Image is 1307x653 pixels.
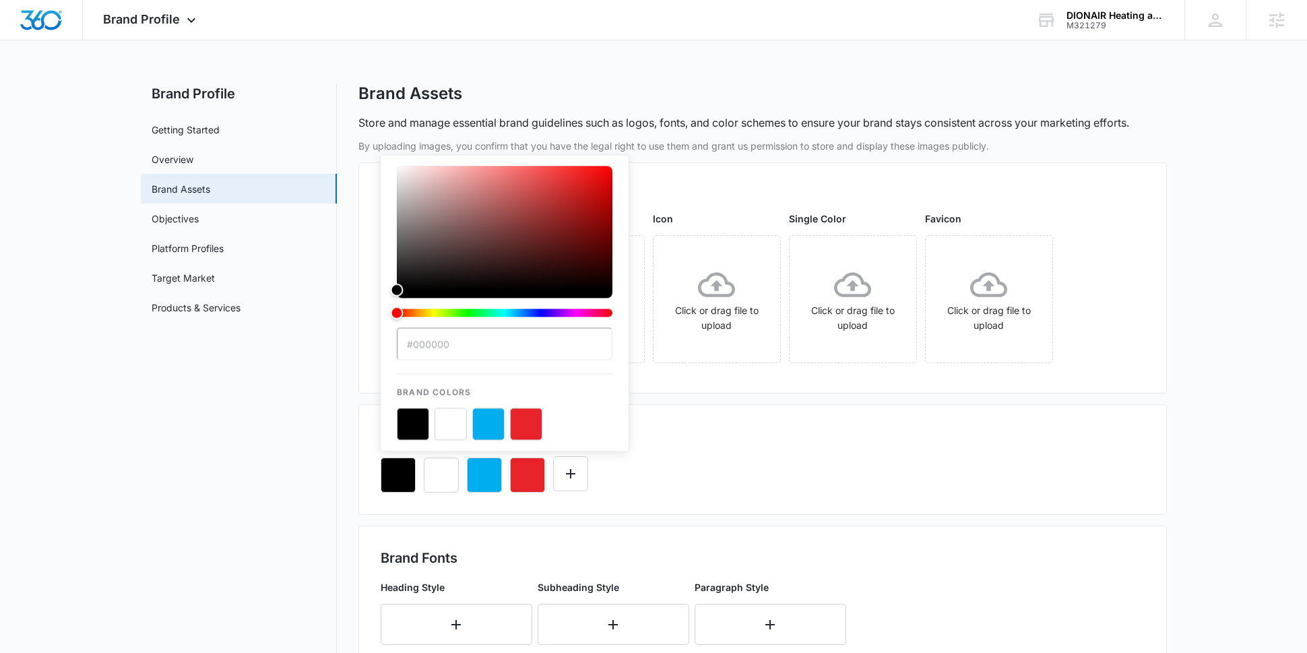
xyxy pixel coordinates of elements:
p: Store and manage essential brand guidelines such as logos, fonts, and color schemes to ensure you... [358,115,1129,131]
div: Click or drag file to upload [926,266,1052,333]
h2: Logos [381,185,1145,205]
p: Single Color [789,212,917,226]
p: Heading Style [381,580,532,594]
span: Click or drag file to upload [790,236,916,363]
button: Remove [424,458,459,493]
p: By uploading images, you confirm that you have the legal right to use them and grant us permissio... [358,139,1167,153]
div: color-picker [397,166,612,328]
span: Click or drag file to upload [926,236,1052,363]
div: account name [1066,10,1165,21]
h2: Brand Fonts [381,548,1145,568]
span: Brand Profile [103,12,180,26]
p: Icon [653,212,781,226]
button: Remove [381,458,416,493]
p: Favicon [925,212,1053,226]
button: Remove [510,458,545,493]
div: color-picker-container [397,166,612,440]
input: color-picker-input [397,328,612,360]
a: Overview [152,152,193,166]
div: Click or drag file to upload [790,266,916,333]
a: Getting Started [152,123,220,137]
div: Click or drag file to upload [653,266,780,333]
p: Subheading Style [538,580,689,594]
h1: Brand Assets [358,84,462,104]
div: Color [397,166,612,290]
span: Click or drag file to upload [653,236,780,363]
a: Products & Services [152,301,241,315]
a: Brand Assets [152,182,210,196]
div: Hue [397,309,612,317]
a: Target Market [152,271,215,285]
h2: Brand Profile [141,84,337,104]
p: Paragraph Style [695,580,846,594]
button: Edit Color [553,456,588,491]
button: Remove [467,458,502,493]
a: Objectives [152,212,199,226]
div: account id [1066,21,1165,30]
p: Brand Colors [397,374,612,398]
a: Platform Profiles [152,241,224,255]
